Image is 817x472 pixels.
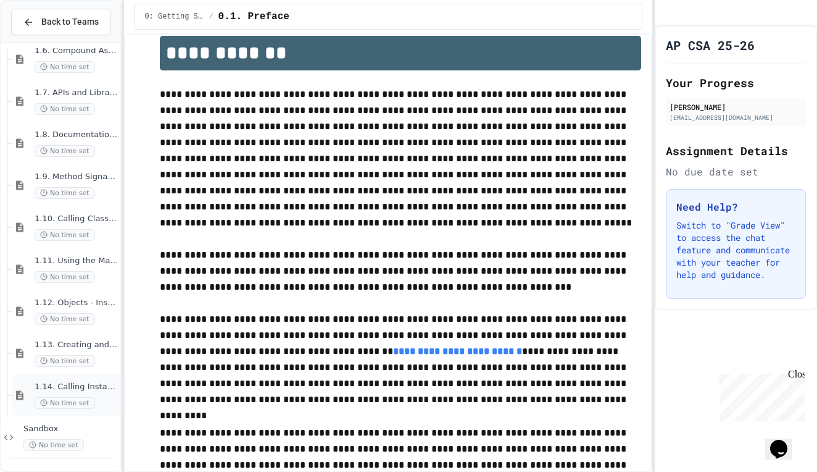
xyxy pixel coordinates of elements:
span: 1.11. Using the Math Class [35,256,118,266]
span: No time set [35,355,95,367]
span: Back to Teams [41,15,99,28]
div: Chat with us now!Close [5,5,85,78]
span: 1.14. Calling Instance Methods [35,382,118,392]
span: No time set [35,145,95,157]
span: No time set [35,187,95,199]
span: 1.9. Method Signatures [35,172,118,182]
span: No time set [23,439,84,451]
span: 1.6. Compound Assignment Operators [35,46,118,56]
iframe: chat widget [765,423,805,460]
span: 0: Getting Started [144,12,204,22]
h1: AP CSA 25-26 [666,36,755,54]
span: 0.1. Preface [218,9,289,24]
span: 1.10. Calling Class Methods [35,214,118,224]
span: Sandbox [23,424,118,434]
span: 1.13. Creating and Initializing Objects: Constructors [35,340,118,350]
span: / [209,12,213,22]
div: No due date set [666,164,806,179]
h2: Assignment Details [666,142,806,159]
h2: Your Progress [666,74,806,91]
span: No time set [35,271,95,283]
p: Switch to "Grade View" to access the chat feature and communicate with your teacher for help and ... [676,219,795,281]
h3: Need Help? [676,200,795,214]
span: No time set [35,61,95,73]
span: No time set [35,103,95,115]
div: [PERSON_NAME] [670,101,802,112]
iframe: chat widget [715,369,805,421]
span: No time set [35,229,95,241]
span: 1.12. Objects - Instances of Classes [35,298,118,308]
button: Back to Teams [11,9,110,35]
span: No time set [35,397,95,409]
span: 1.8. Documentation with Comments and Preconditions [35,130,118,140]
span: 1.7. APIs and Libraries [35,88,118,98]
div: [EMAIL_ADDRESS][DOMAIN_NAME] [670,113,802,122]
span: No time set [35,313,95,325]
